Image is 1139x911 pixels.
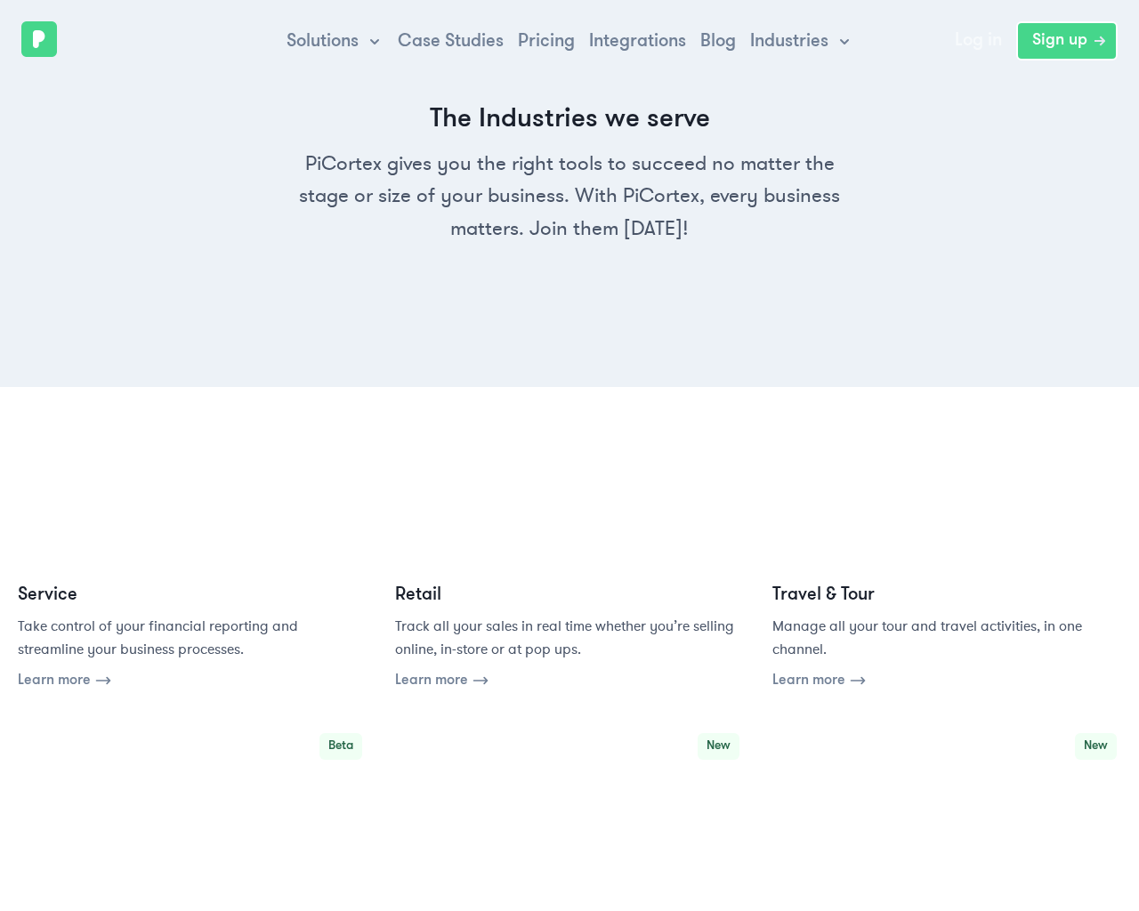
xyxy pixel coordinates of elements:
[589,33,686,51] a: Integrations
[18,661,112,700] a: Learn more
[294,148,845,245] p: PiCortex gives you the right tools to succeed no matter the stage or size of your business. With ...
[941,21,1016,60] a: Log in
[750,31,853,52] a: Industries
[395,615,744,661] p: Track all your sales in real time whether you’re selling online, in-store or at pop ups.
[18,615,367,661] p: Take control of your financial reporting and streamline your business processes.
[287,31,359,52] span: Solutions
[700,33,736,51] a: Blog
[772,661,867,700] a: Learn more
[18,107,1121,133] h1: The Industries we serve
[750,31,828,52] span: Industries
[395,661,489,700] a: Learn more
[772,615,1121,661] p: Manage all your tour and travel activities, in one channel.
[1032,30,1087,52] span: Sign up
[395,586,744,604] h1: Retail
[518,33,575,51] a: Pricing
[287,31,384,52] button: Solutions
[21,21,57,57] img: PiCortex
[772,586,1121,604] h1: Travel & Tour
[18,586,367,604] h1: Service
[398,33,504,51] a: Case Studies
